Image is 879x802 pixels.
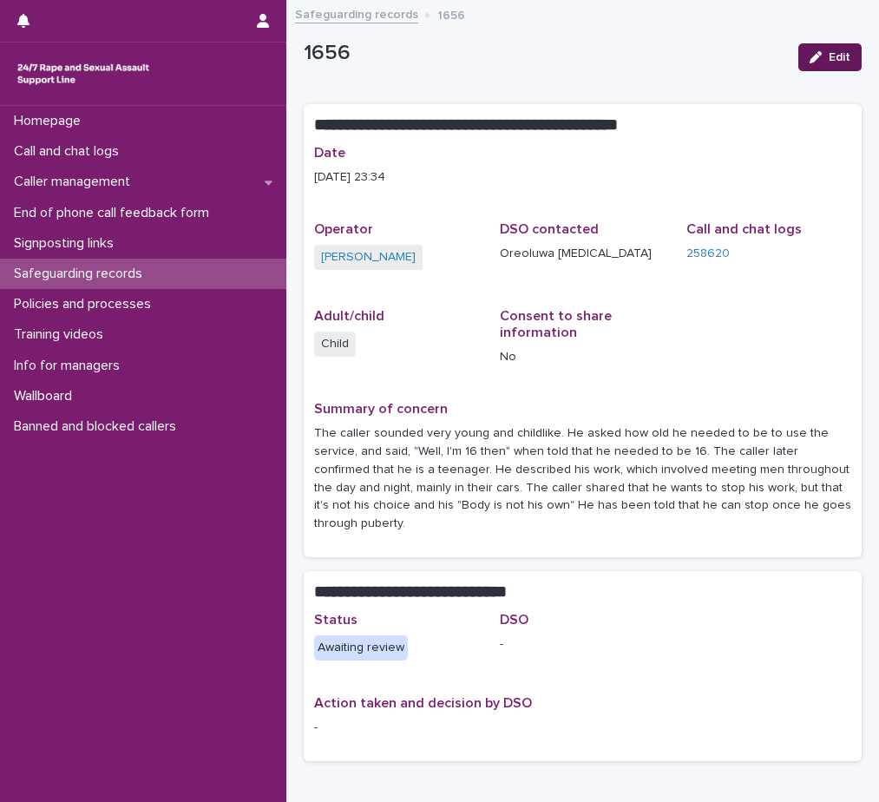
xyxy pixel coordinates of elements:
[500,222,599,236] span: DSO contacted
[314,613,358,627] span: Status
[798,43,862,71] button: Edit
[7,358,134,374] p: Info for managers
[686,222,802,236] span: Call and chat logs
[500,348,665,366] p: No
[7,266,156,282] p: Safeguarding records
[295,3,418,23] a: Safeguarding records
[7,174,144,190] p: Caller management
[314,719,851,737] p: -
[314,146,345,160] span: Date
[314,332,356,357] span: Child
[314,309,384,323] span: Adult/child
[304,41,784,66] p: 1656
[7,418,190,435] p: Banned and blocked callers
[437,4,465,23] p: 1656
[7,326,117,343] p: Training videos
[321,248,416,266] a: [PERSON_NAME]
[7,143,133,160] p: Call and chat logs
[314,168,851,187] p: [DATE] 23:34
[686,245,730,263] a: 258620
[314,635,408,661] div: Awaiting review
[7,113,95,129] p: Homepage
[314,402,448,416] span: Summary of concern
[7,296,165,312] p: Policies and processes
[14,56,153,91] img: rhQMoQhaT3yELyF149Cw
[829,51,850,63] span: Edit
[314,222,373,236] span: Operator
[7,205,223,221] p: End of phone call feedback form
[500,309,612,339] span: Consent to share information
[7,235,128,252] p: Signposting links
[500,635,665,654] p: -
[500,245,665,263] p: Oreoluwa [MEDICAL_DATA]
[7,388,86,404] p: Wallboard
[314,696,532,710] span: Action taken and decision by DSO
[314,424,851,533] p: The caller sounded very young and childlike. He asked how old he needed to be to use the service,...
[500,613,528,627] span: DSO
